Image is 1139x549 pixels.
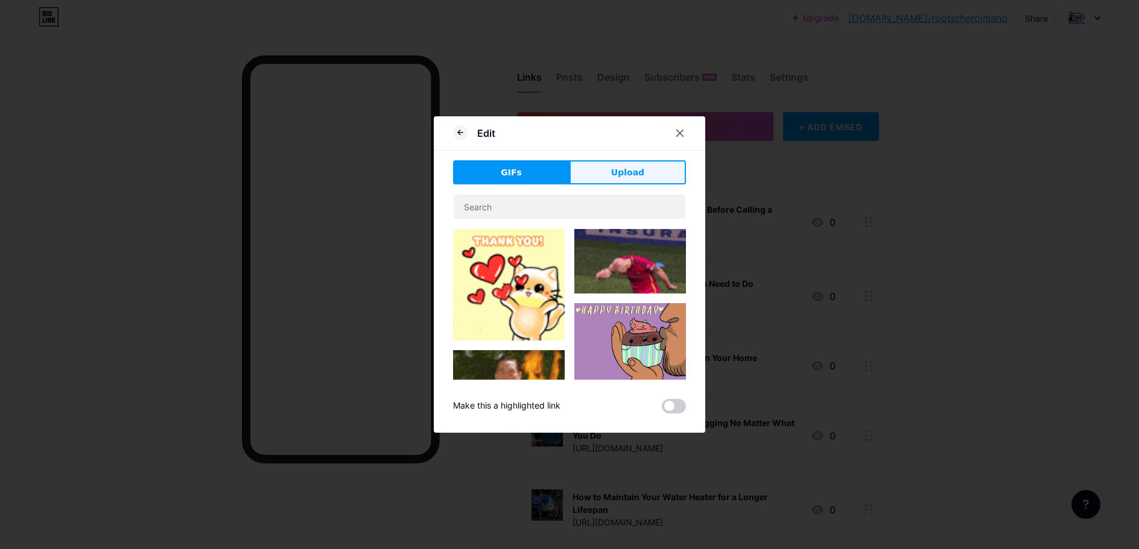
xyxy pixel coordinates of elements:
div: Make this a highlighted link [453,399,560,413]
img: Gihpy [574,303,686,383]
span: GIFs [501,166,522,179]
button: GIFs [453,160,569,184]
img: Gihpy [453,350,565,505]
span: Upload [611,166,644,179]
img: Gihpy [453,229,565,340]
input: Search [454,195,685,219]
div: Edit [477,126,495,140]
button: Upload [569,160,686,184]
img: Gihpy [574,229,686,293]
